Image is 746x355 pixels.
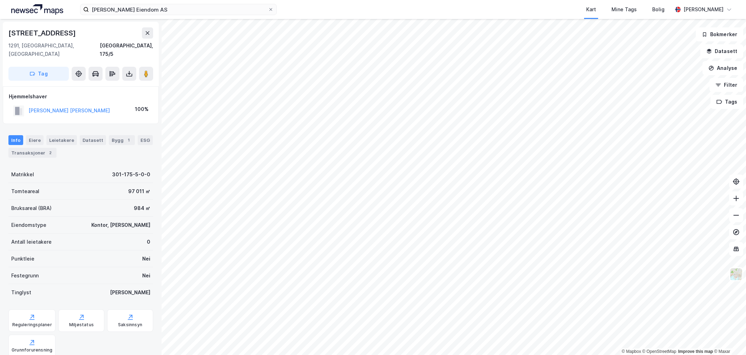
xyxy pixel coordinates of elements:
[696,27,743,41] button: Bokmerker
[142,255,150,263] div: Nei
[652,5,665,14] div: Bolig
[26,135,44,145] div: Eiere
[11,288,31,297] div: Tinglyst
[69,322,94,328] div: Miljøstatus
[89,4,268,15] input: Søk på adresse, matrikkel, gårdeiere, leietakere eller personer
[611,5,637,14] div: Mine Tags
[11,170,34,179] div: Matrikkel
[112,170,150,179] div: 301-175-5-0-0
[118,322,142,328] div: Saksinnsyn
[11,238,52,246] div: Antall leietakere
[702,61,743,75] button: Analyse
[711,95,743,109] button: Tags
[80,135,106,145] div: Datasett
[91,221,150,229] div: Kontor, [PERSON_NAME]
[11,221,46,229] div: Eiendomstype
[109,135,135,145] div: Bygg
[711,321,746,355] iframe: Chat Widget
[110,288,150,297] div: [PERSON_NAME]
[135,105,149,113] div: 100%
[700,44,743,58] button: Datasett
[729,268,743,281] img: Z
[11,255,34,263] div: Punktleie
[11,187,39,196] div: Tomteareal
[9,92,153,101] div: Hjemmelshaver
[8,135,23,145] div: Info
[8,67,69,81] button: Tag
[11,204,52,212] div: Bruksareal (BRA)
[142,271,150,280] div: Nei
[46,135,77,145] div: Leietakere
[683,5,724,14] div: [PERSON_NAME]
[47,149,54,156] div: 2
[711,321,746,355] div: Kontrollprogram for chat
[11,271,39,280] div: Festegrunn
[8,148,57,158] div: Transaksjoner
[128,187,150,196] div: 97 011 ㎡
[678,349,713,354] a: Improve this map
[11,4,63,15] img: logo.a4113a55bc3d86da70a041830d287a7e.svg
[709,78,743,92] button: Filter
[586,5,596,14] div: Kart
[100,41,153,58] div: [GEOGRAPHIC_DATA], 175/5
[147,238,150,246] div: 0
[622,349,641,354] a: Mapbox
[138,135,153,145] div: ESG
[125,137,132,144] div: 1
[12,322,52,328] div: Reguleringsplaner
[8,41,100,58] div: 1291, [GEOGRAPHIC_DATA], [GEOGRAPHIC_DATA]
[642,349,676,354] a: OpenStreetMap
[12,347,52,353] div: Grunnforurensning
[8,27,77,39] div: [STREET_ADDRESS]
[134,204,150,212] div: 984 ㎡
